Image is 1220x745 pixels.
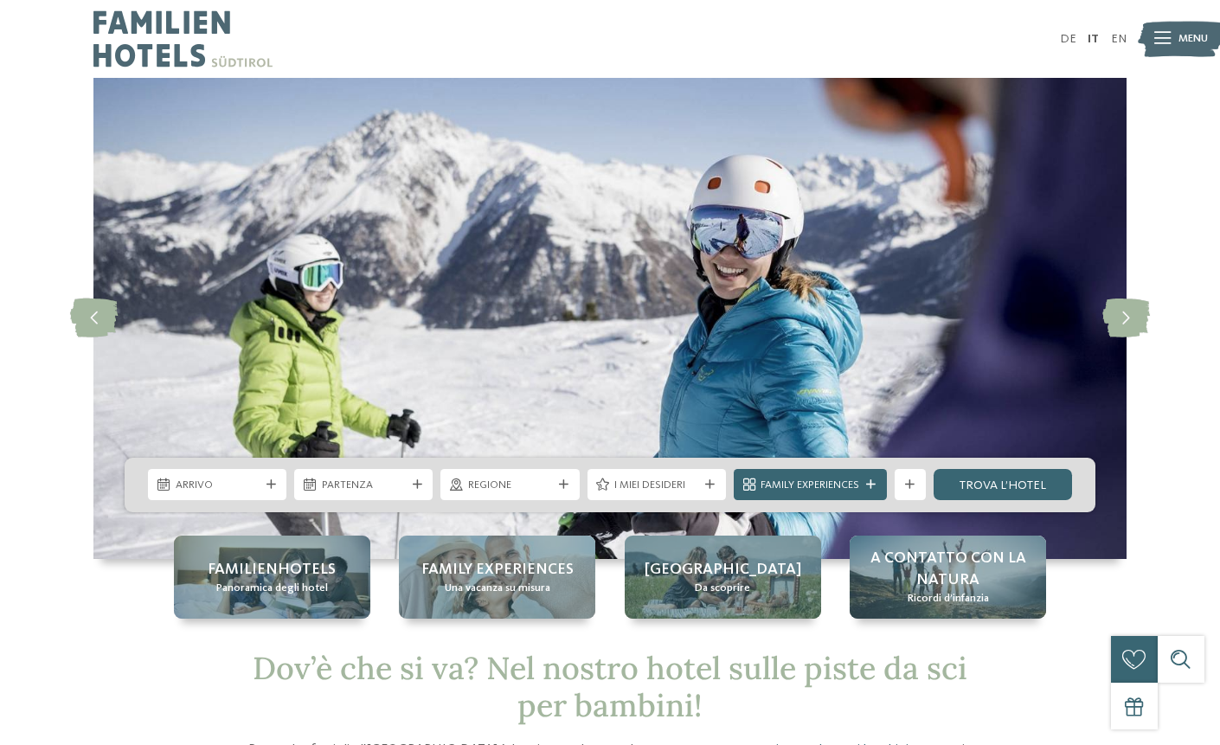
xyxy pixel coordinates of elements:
[421,559,574,581] span: Family experiences
[176,478,260,493] span: Arrivo
[695,581,750,596] span: Da scoprire
[908,591,989,607] span: Ricordi d’infanzia
[174,536,370,619] a: Hotel sulle piste da sci per bambini: divertimento senza confini Familienhotels Panoramica degli ...
[934,469,1072,500] a: trova l’hotel
[1178,31,1208,47] span: Menu
[216,581,328,596] span: Panoramica degli hotel
[1111,33,1127,45] a: EN
[468,478,552,493] span: Regione
[253,648,967,725] span: Dov’è che si va? Nel nostro hotel sulle piste da sci per bambini!
[322,478,406,493] span: Partenza
[850,536,1046,619] a: Hotel sulle piste da sci per bambini: divertimento senza confini A contatto con la natura Ricordi...
[1088,33,1099,45] a: IT
[208,559,336,581] span: Familienhotels
[761,478,859,493] span: Family Experiences
[645,559,801,581] span: [GEOGRAPHIC_DATA]
[399,536,595,619] a: Hotel sulle piste da sci per bambini: divertimento senza confini Family experiences Una vacanza s...
[614,478,698,493] span: I miei desideri
[625,536,821,619] a: Hotel sulle piste da sci per bambini: divertimento senza confini [GEOGRAPHIC_DATA] Da scoprire
[93,78,1127,559] img: Hotel sulle piste da sci per bambini: divertimento senza confini
[865,548,1031,591] span: A contatto con la natura
[1060,33,1076,45] a: DE
[445,581,550,596] span: Una vacanza su misura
